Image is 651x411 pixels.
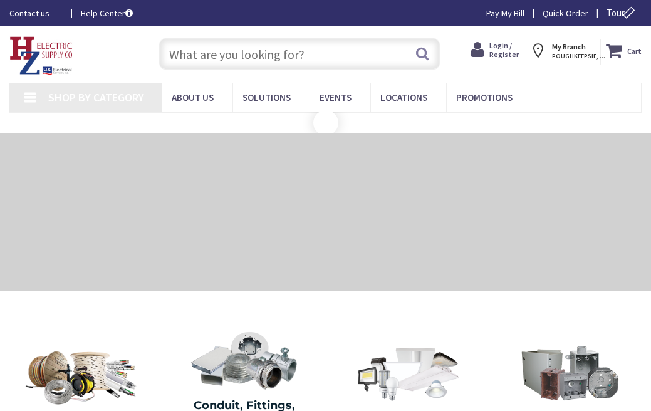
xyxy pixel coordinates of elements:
[242,91,291,103] span: Solutions
[380,91,427,103] span: Locations
[552,42,586,51] strong: My Branch
[9,36,73,75] img: HZ Electric Supply
[456,91,513,103] span: Promotions
[606,39,642,62] a: Cart
[320,91,352,103] span: Events
[471,39,519,61] a: Login / Register
[543,7,588,19] a: Quick Order
[9,7,61,19] a: Contact us
[48,90,144,105] span: Shop By Category
[159,38,440,70] input: What are you looking for?
[172,91,214,103] span: About Us
[489,41,519,59] span: Login / Register
[607,7,638,19] span: Tour
[529,39,595,62] div: My Branch POUGHKEEPSIE, [GEOGRAPHIC_DATA]
[552,52,605,60] span: POUGHKEEPSIE, [GEOGRAPHIC_DATA]
[627,39,642,62] strong: Cart
[81,7,133,19] a: Help Center
[486,7,524,19] a: Pay My Bill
